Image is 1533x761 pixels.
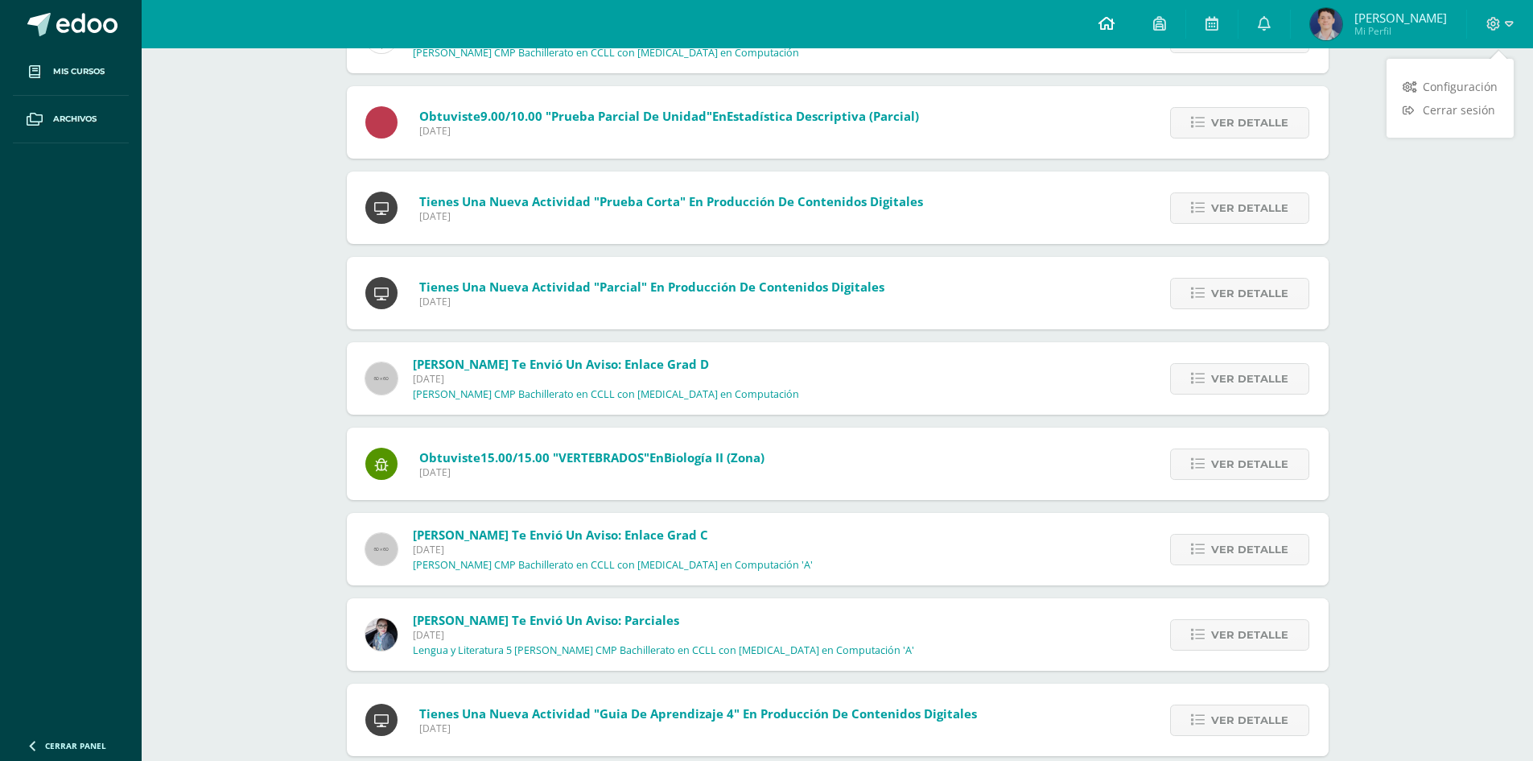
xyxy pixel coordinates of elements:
a: Archivos [13,96,129,143]
span: Ver detalle [1211,705,1288,735]
p: Lengua y Literatura 5 [PERSON_NAME] CMP Bachillerato en CCLL con [MEDICAL_DATA] en Computación 'A' [413,644,914,657]
span: Ver detalle [1211,108,1288,138]
span: Archivos [53,113,97,126]
span: Mi Perfil [1354,24,1447,38]
span: [DATE] [413,628,914,642]
span: Configuración [1423,79,1498,94]
span: [PERSON_NAME] [1354,10,1447,26]
span: [DATE] [419,722,977,735]
span: Tienes una nueva actividad "Guia De Aprendizaje 4" En Producción de Contenidos Digitales [419,705,977,722]
span: Biología II (Zona) [664,449,764,465]
img: 60x60 [365,362,398,395]
span: [DATE] [413,543,813,556]
span: Mis cursos [53,65,105,78]
span: [PERSON_NAME] te envió un aviso: Enlace grad C [413,527,708,543]
p: [PERSON_NAME] CMP Bachillerato en CCLL con [MEDICAL_DATA] en Computación [413,47,799,60]
span: [DATE] [419,209,923,223]
span: [PERSON_NAME] te envió un aviso: Enlace grad D [413,356,709,372]
span: Obtuviste en [419,108,919,124]
span: "Prueba Parcial de Unidad" [546,108,712,124]
span: Tienes una nueva actividad "Parcial" En Producción de Contenidos Digitales [419,279,884,295]
span: Ver detalle [1211,449,1288,479]
span: Cerrar sesión [1423,102,1495,118]
span: Ver detalle [1211,620,1288,650]
span: [DATE] [419,465,764,479]
a: Mis cursos [13,48,129,96]
a: Configuración [1387,75,1514,98]
span: Estadística Descriptiva (Parcial) [727,108,919,124]
span: 15.00/15.00 [480,449,550,465]
span: "VERTEBRADOS" [553,449,649,465]
span: Ver detalle [1211,279,1288,308]
span: [DATE] [419,124,919,138]
span: Ver detalle [1211,535,1288,565]
p: [PERSON_NAME] CMP Bachillerato en CCLL con [MEDICAL_DATA] en Computación [413,388,799,401]
img: 60x60 [365,533,398,565]
span: [DATE] [413,372,799,386]
span: 9.00/10.00 [480,108,542,124]
span: Cerrar panel [45,740,106,751]
p: [PERSON_NAME] CMP Bachillerato en CCLL con [MEDICAL_DATA] en Computación 'A' [413,559,813,572]
img: 10c4c540e5b38394ddd0b1d0076a9043.png [1310,8,1342,40]
span: [PERSON_NAME] te envió un aviso: Parciales [413,612,679,628]
img: 702136d6d401d1cd4ce1c6f6778c2e49.png [365,618,398,651]
span: Tienes una nueva actividad "Prueba Corta" En Producción de Contenidos Digitales [419,193,923,209]
span: Ver detalle [1211,364,1288,394]
span: [DATE] [419,295,884,308]
span: Ver detalle [1211,193,1288,223]
a: Cerrar sesión [1387,98,1514,122]
span: Obtuviste en [419,449,764,465]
